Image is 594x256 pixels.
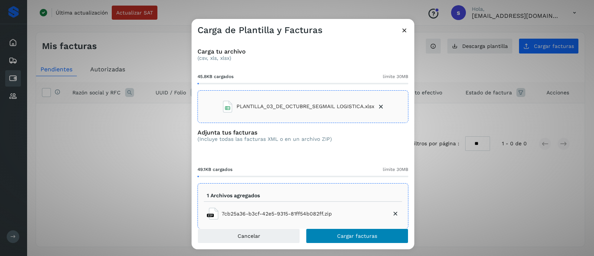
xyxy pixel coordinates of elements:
[198,229,300,243] button: Cancelar
[306,229,408,243] button: Cargar facturas
[383,73,408,80] span: límite 30MB
[198,48,408,55] h3: Carga tu archivo
[383,166,408,172] span: límite 30MB
[198,166,232,172] span: 49.1KB cargados
[198,25,323,35] h3: Carga de Plantilla y Facturas
[236,103,374,110] span: PLANTILLA_03_DE_OCTUBRE_SEGMAIL LOGISTICA.xlsx
[238,233,260,239] span: Cancelar
[198,55,408,61] p: (csv, xls, xlsx)
[337,233,377,239] span: Cargar facturas
[222,210,332,218] span: 7cb25a36-b3cf-42e5-9315-81ff54b082ff.zip
[198,129,332,136] h3: Adjunta tus facturas
[198,136,332,142] p: (Incluye todas las facturas XML o en un archivo ZIP)
[207,192,260,198] p: 1 Archivos agregados
[198,73,234,80] span: 45.8KB cargados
